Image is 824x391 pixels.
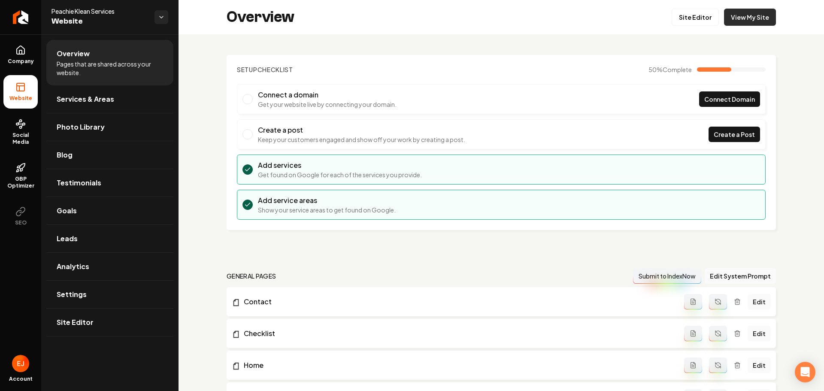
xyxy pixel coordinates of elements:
button: Add admin page prompt [684,294,702,309]
span: Leads [57,233,78,244]
a: Connect Domain [699,91,760,107]
a: Checklist [232,328,684,339]
span: Testimonials [57,178,101,188]
h3: Add service areas [258,195,396,206]
h2: general pages [227,272,276,280]
span: Overview [57,48,90,59]
p: Get your website live by connecting your domain. [258,100,397,109]
button: Open user button [12,355,29,372]
span: Photo Library [57,122,105,132]
span: Account [9,376,33,382]
button: Edit System Prompt [705,268,776,284]
a: Site Editor [672,9,719,26]
a: Social Media [3,112,38,152]
div: Open Intercom Messenger [795,362,815,382]
a: Settings [46,281,173,308]
span: Analytics [57,261,89,272]
a: Edit [748,294,771,309]
a: Contact [232,297,684,307]
h3: Create a post [258,125,465,135]
span: Setup [237,66,257,73]
span: Connect Domain [704,95,755,104]
p: Get found on Google for each of the services you provide. [258,170,422,179]
a: Photo Library [46,113,173,141]
span: Company [4,58,37,65]
button: Submit to IndexNow [633,268,701,284]
span: Website [6,95,36,102]
button: SEO [3,200,38,233]
span: GBP Optimizer [3,176,38,189]
h2: Checklist [237,65,293,74]
p: Show your service areas to get found on Google. [258,206,396,214]
a: Create a Post [709,127,760,142]
h2: Overview [227,9,294,26]
span: Settings [57,289,87,300]
span: 50 % [648,65,692,74]
a: Testimonials [46,169,173,197]
a: Edit [748,326,771,341]
a: Company [3,38,38,72]
span: Site Editor [57,317,94,327]
span: Blog [57,150,73,160]
a: Services & Areas [46,85,173,113]
a: Analytics [46,253,173,280]
img: Rebolt Logo [13,10,29,24]
a: Blog [46,141,173,169]
a: Home [232,360,684,370]
h3: Add services [258,160,422,170]
button: Add admin page prompt [684,326,702,341]
span: Social Media [3,132,38,145]
span: Website [51,15,148,27]
span: Complete [663,66,692,73]
a: Site Editor [46,309,173,336]
p: Keep your customers engaged and show off your work by creating a post. [258,135,465,144]
span: Goals [57,206,77,216]
span: Services & Areas [57,94,114,104]
h3: Connect a domain [258,90,397,100]
img: Eduard Joers [12,355,29,372]
a: GBP Optimizer [3,156,38,196]
a: Edit [748,358,771,373]
a: Goals [46,197,173,224]
span: Create a Post [714,130,755,139]
a: Leads [46,225,173,252]
span: SEO [12,219,30,226]
span: Peachie Klean Services [51,7,148,15]
a: View My Site [724,9,776,26]
span: Pages that are shared across your website. [57,60,163,77]
button: Add admin page prompt [684,358,702,373]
